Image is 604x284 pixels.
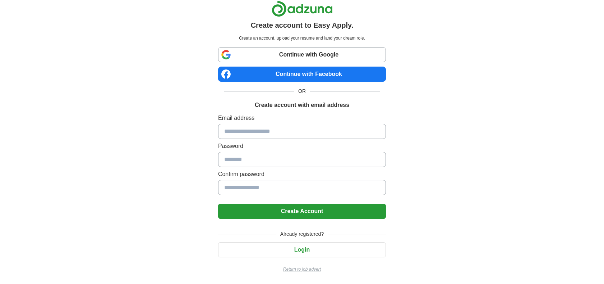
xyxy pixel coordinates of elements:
span: Already registered? [276,230,328,238]
label: Password [218,142,386,150]
p: Create an account, upload your resume and land your dream role. [220,35,384,41]
a: Continue with Facebook [218,67,386,82]
img: Adzuna logo [272,1,333,17]
h1: Create account to Easy Apply. [251,20,354,31]
a: Login [218,247,386,253]
label: Email address [218,114,386,122]
a: Continue with Google [218,47,386,62]
button: Create Account [218,204,386,219]
label: Confirm password [218,170,386,179]
a: Return to job advert [218,266,386,272]
h1: Create account with email address [255,101,349,109]
span: OR [294,87,310,95]
button: Login [218,242,386,257]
